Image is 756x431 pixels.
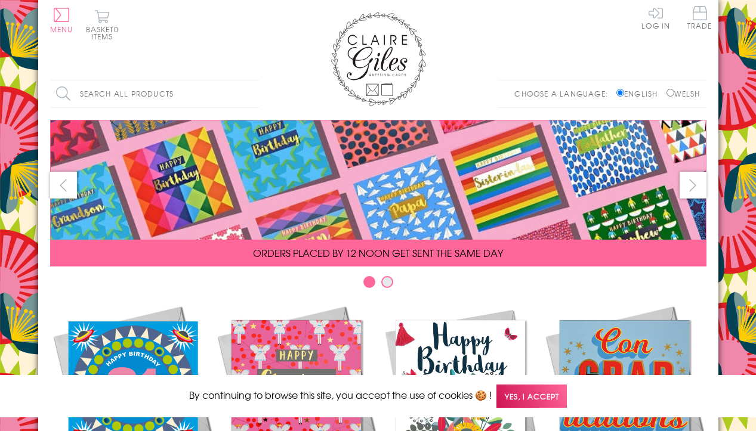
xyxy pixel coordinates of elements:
[687,6,712,32] a: Trade
[666,89,674,97] input: Welsh
[91,24,119,42] span: 0 items
[253,246,503,260] span: ORDERS PLACED BY 12 NOON GET SENT THE SAME DAY
[50,24,73,35] span: Menu
[616,88,664,99] label: English
[381,276,393,288] button: Carousel Page 2
[50,8,73,33] button: Menu
[687,6,712,29] span: Trade
[363,276,375,288] button: Carousel Page 1 (Current Slide)
[331,12,426,106] img: Claire Giles Greetings Cards
[514,88,614,99] p: Choose a language:
[666,88,701,99] label: Welsh
[50,172,77,199] button: prev
[50,275,706,294] div: Carousel Pagination
[641,6,670,29] a: Log In
[680,172,706,199] button: next
[86,10,119,40] button: Basket0 items
[616,89,624,97] input: English
[247,80,259,107] input: Search
[496,385,567,408] span: Yes, I accept
[50,80,259,107] input: Search all products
